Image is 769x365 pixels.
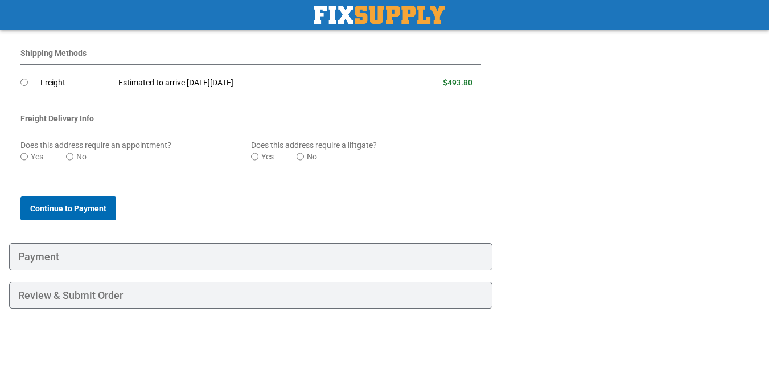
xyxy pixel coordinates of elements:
[251,141,377,150] span: Does this address require a liftgate?
[30,204,106,213] span: Continue to Payment
[40,71,110,96] td: Freight
[20,113,481,130] div: Freight Delivery Info
[20,47,481,65] div: Shipping Methods
[20,196,116,220] button: Continue to Payment
[31,151,43,162] label: Yes
[314,6,445,24] a: store logo
[9,282,492,309] div: Review & Submit Order
[9,243,492,270] div: Payment
[307,151,317,162] label: No
[20,141,171,150] span: Does this address require an appointment?
[110,71,384,96] td: Estimated to arrive [DATE][DATE]
[314,6,445,24] img: Fix Industrial Supply
[261,151,274,162] label: Yes
[443,78,472,87] span: $493.80
[76,151,87,162] label: No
